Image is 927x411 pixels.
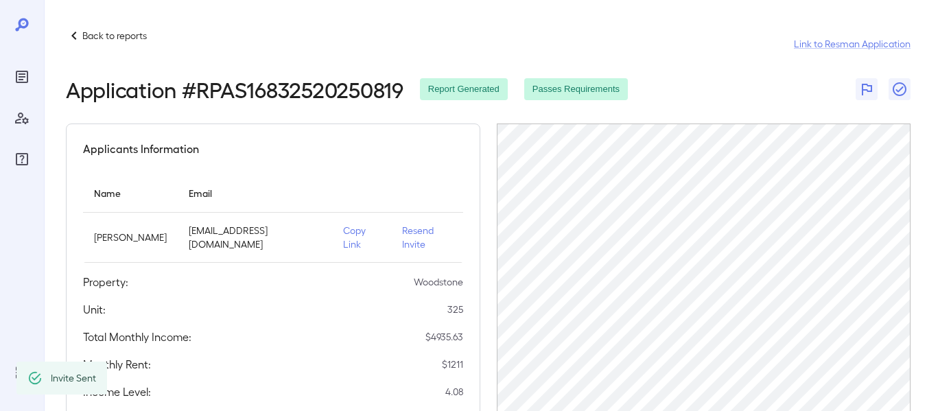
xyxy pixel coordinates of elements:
[447,303,463,316] p: 325
[425,330,463,344] p: $ 4935.63
[178,174,332,213] th: Email
[11,362,33,384] div: Log Out
[83,274,128,290] h5: Property:
[856,78,878,100] button: Flag Report
[794,37,911,51] a: Link to Resman Application
[83,174,463,263] table: simple table
[11,66,33,88] div: Reports
[94,231,167,244] p: [PERSON_NAME]
[11,148,33,170] div: FAQ
[11,107,33,129] div: Manage Users
[51,366,96,390] div: Invite Sent
[189,224,321,251] p: [EMAIL_ADDRESS][DOMAIN_NAME]
[83,141,199,157] h5: Applicants Information
[889,78,911,100] button: Close Report
[445,385,463,399] p: 4.08
[83,384,151,400] h5: Income Level:
[83,329,191,345] h5: Total Monthly Income:
[402,224,452,251] p: Resend Invite
[83,301,106,318] h5: Unit:
[414,275,463,289] p: Woodstone
[524,83,628,96] span: Passes Requirements
[82,29,147,43] p: Back to reports
[343,224,380,251] p: Copy Link
[66,77,403,102] h2: Application # RPAS16832520250819
[83,356,151,373] h5: Monthly Rent:
[442,357,463,371] p: $ 1211
[420,83,508,96] span: Report Generated
[83,174,178,213] th: Name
